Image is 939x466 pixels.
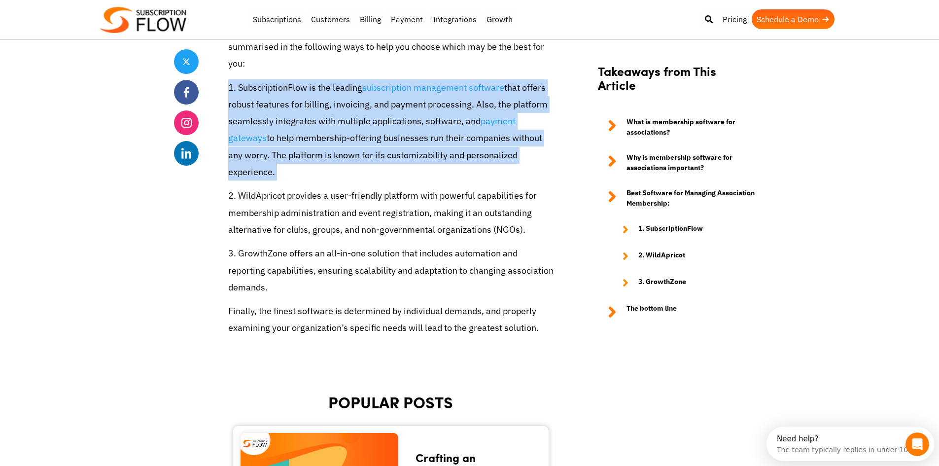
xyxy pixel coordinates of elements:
iframe: Intercom live chat [905,432,929,456]
strong: Why is membership software for associations important? [626,152,756,173]
a: Pricing [718,9,752,29]
strong: Best Software for Managing Association Membership: [626,188,756,209]
p: 2. WildApricot provides a user-friendly platform with powerful capabilities for membership admini... [228,187,554,238]
strong: 2. WildApricot [638,250,685,262]
a: Why is membership software for associations important? [598,152,756,173]
a: Subscriptions [248,9,306,29]
a: Customers [306,9,355,29]
a: Schedule a Demo [752,9,835,29]
a: Payment [386,9,428,29]
a: subscription management software [362,82,504,93]
a: Growth [482,9,518,29]
div: Need help? [10,8,148,16]
a: 1. SubscriptionFlow [613,223,756,235]
a: 2. WildApricot [613,250,756,262]
h2: POPULAR POSTS [228,393,554,411]
a: What is membership software for associations? [598,117,756,138]
iframe: Intercom live chat discovery launcher [766,427,934,461]
a: Integrations [428,9,482,29]
img: Subscriptionflow [100,7,186,33]
p: Finally, the finest software is determined by individual demands, and properly examining your org... [228,303,554,336]
a: 3. GrowthZone [613,277,756,288]
p: 3. GrowthZone offers an all-in-one solution that includes automation and reporting capabilities, ... [228,245,554,296]
a: Best Software for Managing Association Membership: [598,188,756,209]
a: The bottom line [598,303,756,321]
strong: 3. GrowthZone [638,277,686,288]
strong: What is membership software for associations? [626,117,756,138]
p: 1. SubscriptionFlow is the leading that offers robust features for billing, invoicing, and paymen... [228,79,554,180]
strong: The bottom line [626,303,677,321]
a: Billing [355,9,386,29]
div: Open Intercom Messenger [4,4,177,31]
strong: 1. SubscriptionFlow [638,223,703,235]
div: The team typically replies in under 10m [10,16,148,27]
h2: Takeaways from This Article [598,64,756,102]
